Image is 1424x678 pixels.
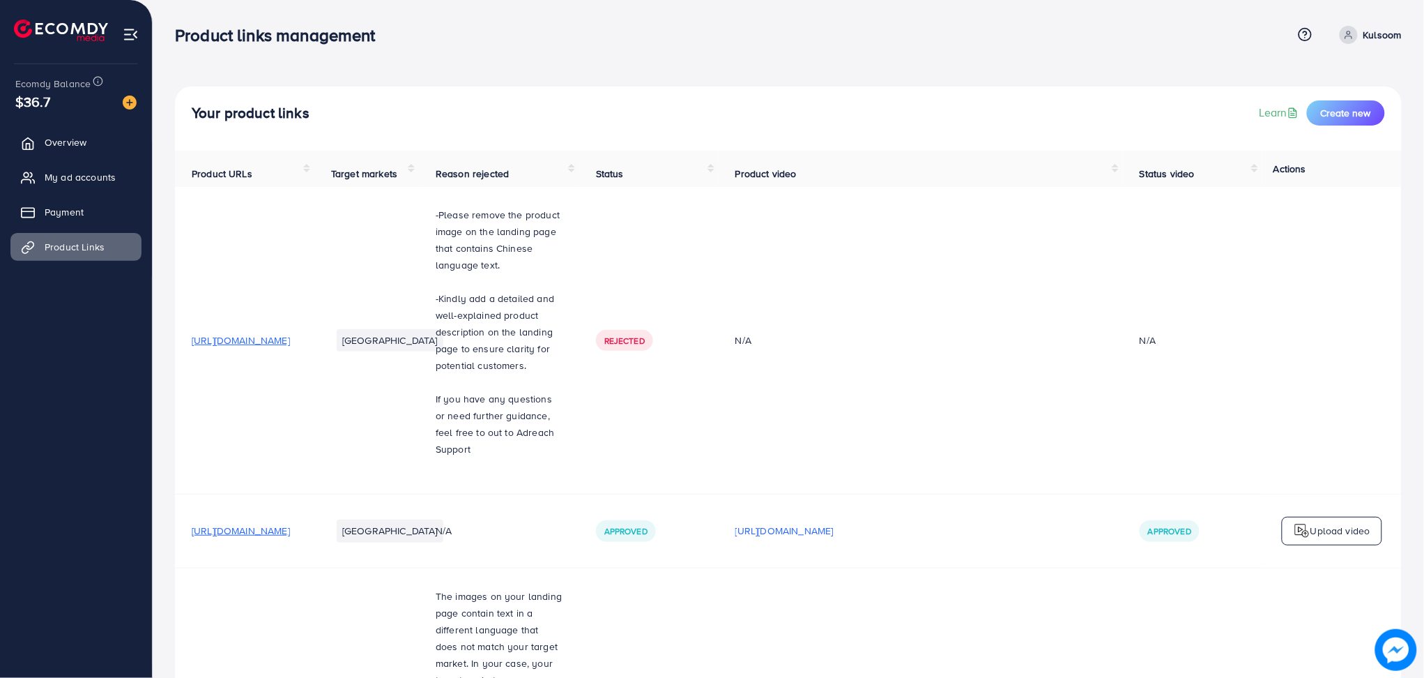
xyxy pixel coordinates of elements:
img: logo [1294,522,1310,539]
span: N/A [436,524,452,538]
a: My ad accounts [10,163,141,191]
p: -Kindly add a detailed and well-explained product description on the landing page to ensure clari... [436,290,562,374]
a: Kulsoom [1334,26,1402,44]
span: Approved [604,525,648,537]
span: Status video [1140,167,1195,181]
h3: Product links management [175,25,387,45]
li: [GEOGRAPHIC_DATA] [337,520,443,542]
img: image [123,96,137,110]
span: Overview [45,135,86,149]
span: Create new [1321,106,1371,120]
li: [GEOGRAPHIC_DATA] [337,329,443,352]
img: image [1375,629,1417,671]
span: Target markets [331,167,397,181]
span: Status [596,167,624,181]
span: My ad accounts [45,170,116,184]
span: $36.7 [15,91,50,112]
span: Product video [735,167,797,181]
p: [URL][DOMAIN_NAME] [735,522,834,539]
p: -Please remove the product image on the landing page that contains Chinese language text. [436,206,562,273]
span: Rejected [604,335,645,347]
div: N/A [735,333,1106,347]
a: Overview [10,128,141,156]
h4: Your product links [192,105,309,122]
span: Approved [1148,525,1191,537]
span: Ecomdy Balance [15,77,91,91]
button: Create new [1307,100,1385,126]
p: Upload video [1310,522,1370,539]
span: [URL][DOMAIN_NAME] [192,333,290,347]
img: menu [123,27,139,43]
span: [URL][DOMAIN_NAME] [192,524,290,538]
p: Kulsoom [1363,27,1402,43]
a: Payment [10,198,141,226]
span: Payment [45,205,84,219]
span: Actions [1273,162,1306,176]
p: If you have any questions or need further guidance, feel free to out to Adreach Support [436,391,562,458]
img: logo [14,20,108,41]
span: Product URLs [192,167,252,181]
div: N/A [1140,333,1156,347]
a: Product Links [10,233,141,261]
a: Learn [1259,105,1301,121]
span: Reason rejected [436,167,509,181]
span: Product Links [45,240,105,254]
